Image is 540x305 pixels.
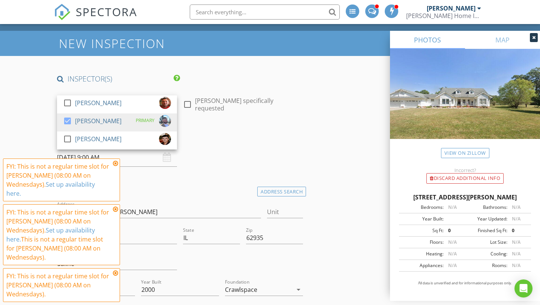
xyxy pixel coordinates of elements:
a: Set up availability here. [6,180,95,198]
span: N/A [512,204,520,210]
div: [PERSON_NAME] [75,97,121,109]
div: FYI: This is not a regular time slot for [PERSON_NAME] (08:00 AM on Wednesdays). This is not a re... [6,208,111,262]
a: MAP [465,31,540,49]
img: screenshot_20231114_203723_facebook.jpg [159,115,171,127]
div: Year Built: [401,216,444,222]
div: Year Updated: [465,216,507,222]
p: All data is unverified and for informational purposes only. [399,281,531,286]
div: Bedrooms: [401,204,444,211]
span: SPECTORA [76,4,137,20]
img: streetview [390,49,540,157]
div: Discard Additional info [426,173,504,184]
i: arrow_drop_down [294,285,303,294]
span: N/A [448,239,457,245]
h4: Location [57,185,303,195]
img: The Best Home Inspection Software - Spectora [54,4,70,20]
img: b2069db4214444e789bfdc8d9e97bc7b.jpeg [159,97,171,109]
div: Incorrect? [390,167,540,173]
img: image_61425_at_2.13pm.jpeg [159,133,171,145]
label: [PERSON_NAME] specifically requested [195,97,303,112]
div: Address Search [257,187,306,197]
div: Crawlspace [225,286,257,293]
div: Sq Ft: [401,227,444,234]
div: Finished Sq Ft: [465,227,507,234]
div: Open Intercom Messenger [514,279,532,297]
div: [PERSON_NAME] [427,5,475,12]
a: PHOTOS [390,31,465,49]
span: N/A [448,262,457,269]
div: FYI: This is not a regular time slot for [PERSON_NAME] (08:00 AM on Wednesdays). [6,162,111,198]
div: Appliances: [401,262,444,269]
div: Cooling: [465,251,507,257]
h1: New Inspection [59,37,225,50]
input: Search everything... [190,5,340,20]
span: N/A [448,251,457,257]
div: [STREET_ADDRESS][PERSON_NAME] [399,193,531,202]
div: Rooms: [465,262,507,269]
div: [PERSON_NAME] [75,133,121,145]
h4: INSPECTOR(S) [57,74,180,84]
span: N/A [512,251,520,257]
div: Miller Home Inspection, LLC [406,12,481,20]
h4: Date/Time [57,133,303,143]
div: Floors: [401,239,444,246]
span: N/A [512,239,520,245]
div: 0 [507,227,529,234]
a: Set up availability here. [6,226,95,243]
div: 0 [444,227,465,234]
input: Select date [57,148,177,167]
span: N/A [448,204,457,210]
div: Heating: [401,251,444,257]
div: [PERSON_NAME] [75,115,121,127]
div: PRIMARY [136,115,154,126]
span: N/A [512,216,520,222]
div: Lot Size: [465,239,507,246]
a: View on Zillow [441,148,489,158]
div: FYI: This is not a regular time slot for [PERSON_NAME] (08:00 AM on Wednesdays). [6,272,111,299]
div: Bathrooms: [465,204,507,211]
span: N/A [512,262,520,269]
a: SPECTORA [54,10,137,26]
